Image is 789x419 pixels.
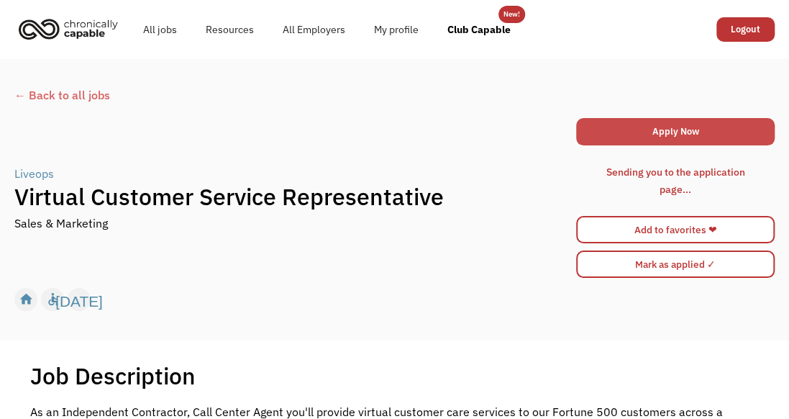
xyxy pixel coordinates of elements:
[129,6,191,53] a: All jobs
[576,149,775,212] div: Apply Form success
[14,182,576,211] h1: Virtual Customer Service Representative
[14,13,129,45] a: home
[433,6,525,53] a: Club Capable
[14,86,775,104] a: ← Back to all jobs
[14,165,54,182] div: Liveops
[55,289,102,310] div: [DATE]
[268,6,360,53] a: All Employers
[14,215,108,232] div: Sales & Marketing
[19,289,34,310] div: home
[576,251,775,278] input: Mark as applied ✓
[14,13,122,45] img: Chronically Capable logo
[590,163,760,198] div: Sending you to the application page...
[576,118,775,145] a: Apply Now
[14,165,58,182] a: Liveops
[360,6,433,53] a: My profile
[716,17,775,42] a: Logout
[30,361,196,390] h1: Job Description
[45,289,60,310] div: accessible
[576,247,775,281] form: Mark as applied form
[503,6,520,23] div: New!
[191,6,268,53] a: Resources
[576,216,775,243] a: Add to favorites ❤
